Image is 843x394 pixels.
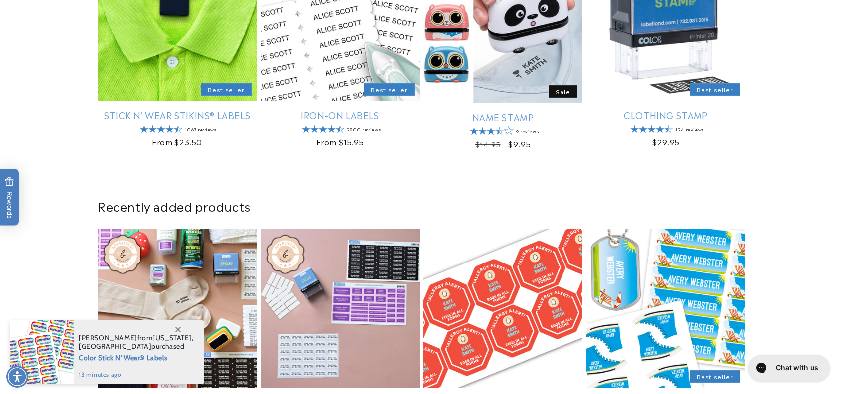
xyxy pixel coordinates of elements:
[79,333,137,342] span: [PERSON_NAME]
[423,111,582,123] a: Name Stamp
[79,334,194,351] span: from , purchased
[6,366,28,388] div: Accessibility Menu
[586,109,745,121] a: Clothing Stamp
[79,342,151,351] span: [GEOGRAPHIC_DATA]
[261,109,420,121] a: Iron-On Labels
[98,109,257,121] a: Stick N' Wear Stikins® Labels
[98,198,745,214] h2: Recently added products
[152,333,192,342] span: [US_STATE]
[5,177,14,218] span: Rewards
[743,351,833,384] iframe: Gorgias live chat messenger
